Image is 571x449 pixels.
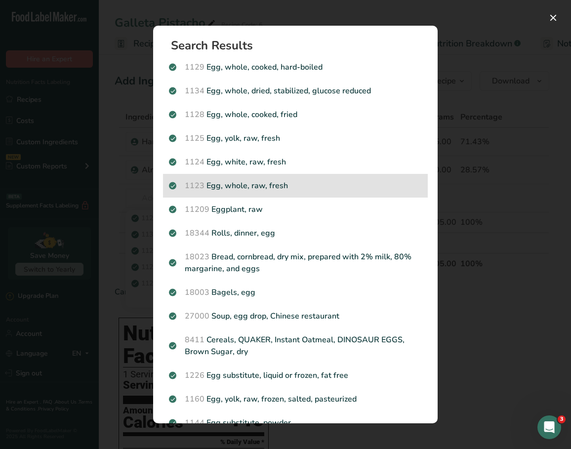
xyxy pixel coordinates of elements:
[169,369,422,381] p: Egg substitute, liquid or frozen, fat free
[185,228,209,239] span: 18344
[171,40,428,51] h1: Search Results
[185,180,204,191] span: 1123
[185,62,204,73] span: 1129
[169,310,422,322] p: Soup, egg drop, Chinese restaurant
[169,132,422,144] p: Egg, yolk, raw, fresh
[169,417,422,429] p: Egg substitute, powder
[169,61,422,73] p: Egg, whole, cooked, hard-boiled
[185,157,204,167] span: 1124
[169,109,422,121] p: Egg, whole, cooked, fried
[185,417,204,428] span: 1144
[185,109,204,120] span: 1128
[169,180,422,192] p: Egg, whole, raw, fresh
[185,85,204,96] span: 1134
[185,334,204,345] span: 8411
[558,415,566,423] span: 3
[169,393,422,405] p: Egg, yolk, raw, frozen, salted, pasteurized
[185,370,204,381] span: 1226
[169,286,422,298] p: Bagels, egg
[169,227,422,239] p: Rolls, dinner, egg
[185,251,209,262] span: 18023
[169,334,422,358] p: Cereals, QUAKER, Instant Oatmeal, DINOSAUR EGGS, Brown Sugar, dry
[185,287,209,298] span: 18003
[185,204,209,215] span: 11209
[537,415,561,439] iframe: Intercom live chat
[185,394,204,405] span: 1160
[169,156,422,168] p: Egg, white, raw, fresh
[169,85,422,97] p: Egg, whole, dried, stabilized, glucose reduced
[169,204,422,215] p: Eggplant, raw
[185,133,204,144] span: 1125
[169,251,422,275] p: Bread, cornbread, dry mix, prepared with 2% milk, 80% margarine, and eggs
[185,311,209,322] span: 27000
